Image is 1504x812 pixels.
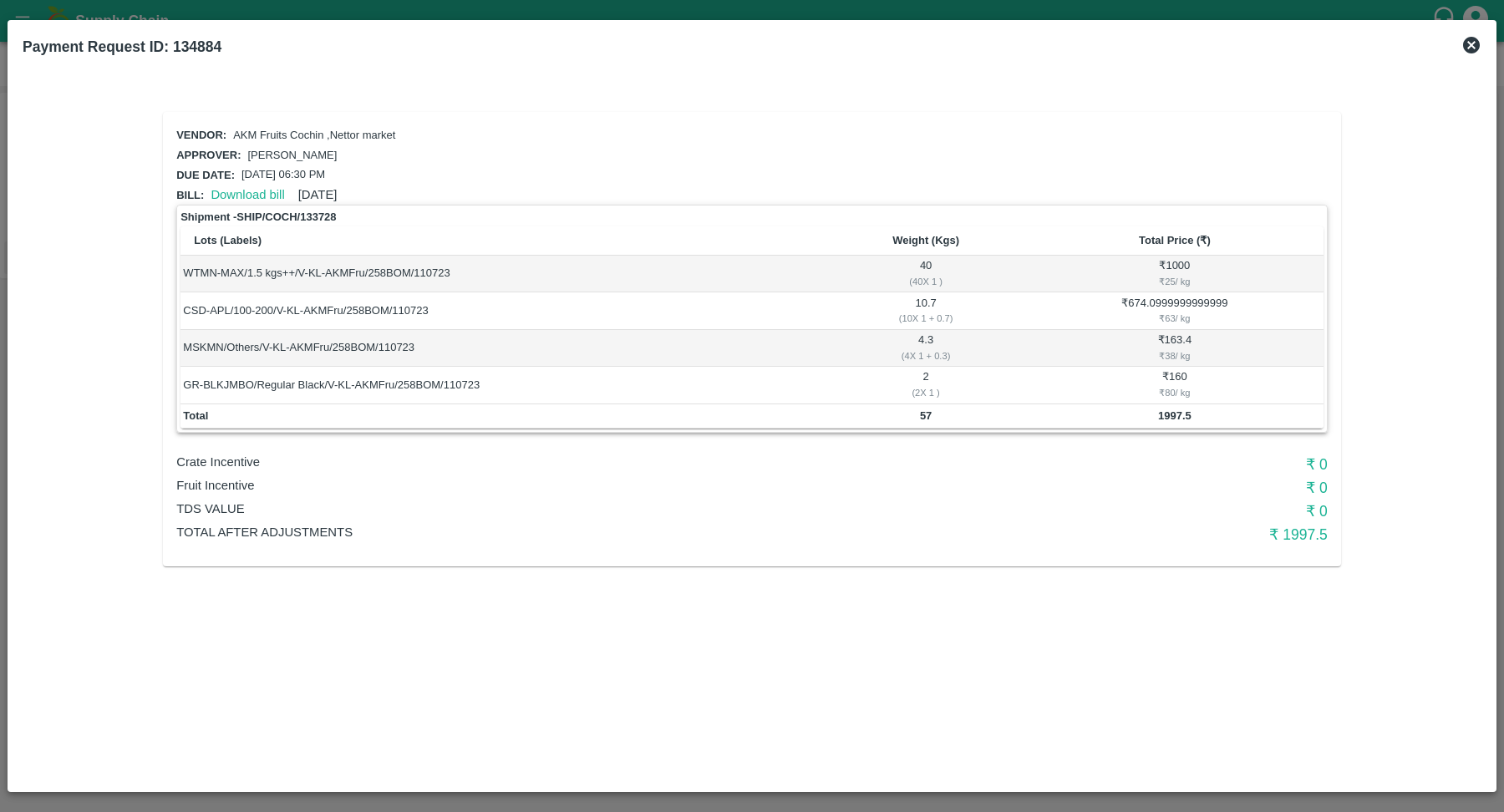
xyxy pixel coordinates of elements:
div: ( 40 X 1 ) [828,274,1023,289]
p: [PERSON_NAME] [247,148,337,164]
div: ( 10 X 1 + 0.7 ) [828,311,1023,326]
p: Crate Incentive [176,453,943,471]
span: Vendor: [176,129,226,141]
p: Fruit Incentive [176,476,943,495]
td: ₹ 160 [1026,367,1324,403]
div: ₹ 80 / kg [1029,385,1321,400]
h6: ₹ 0 [944,500,1328,523]
b: Total Price (₹) [1139,234,1211,246]
strong: Shipment - SHIP/COCH/133728 [180,209,336,226]
p: TDS VALUE [176,500,943,518]
div: ₹ 25 / kg [1029,274,1321,289]
td: CSD-APL/100-200/V-KL-AKMFru/258BOM/110723 [180,292,826,329]
p: [DATE] 06:30 PM [241,167,325,183]
b: Total [183,409,208,422]
span: Due date: [176,169,235,181]
td: 4.3 [826,330,1026,367]
b: Weight (Kgs) [892,234,959,246]
span: Approver: [176,149,241,161]
h6: ₹ 1997.5 [944,523,1328,546]
div: ₹ 38 / kg [1029,348,1321,363]
td: GR-BLKJMBO/Regular Black/V-KL-AKMFru/258BOM/110723 [180,367,826,403]
td: ₹ 674.0999999999999 [1026,292,1324,329]
h6: ₹ 0 [944,476,1328,500]
b: 1997.5 [1158,409,1192,422]
a: Download bill [211,188,284,201]
td: WTMN-MAX/1.5 kgs++/V-KL-AKMFru/258BOM/110723 [180,256,826,292]
b: Lots (Labels) [194,234,262,246]
h6: ₹ 0 [944,453,1328,476]
div: ( 4 X 1 + 0.3 ) [828,348,1023,363]
td: ₹ 163.4 [1026,330,1324,367]
p: AKM Fruits Cochin ,Nettor market [233,128,395,144]
td: 40 [826,256,1026,292]
td: MSKMN/Others/V-KL-AKMFru/258BOM/110723 [180,330,826,367]
div: ₹ 63 / kg [1029,311,1321,326]
b: Payment Request ID: 134884 [23,38,221,55]
span: [DATE] [298,188,338,201]
td: 10.7 [826,292,1026,329]
b: 57 [920,409,932,422]
td: 2 [826,367,1026,403]
span: Bill: [176,189,204,201]
div: ( 2 X 1 ) [828,385,1023,400]
td: ₹ 1000 [1026,256,1324,292]
p: Total After adjustments [176,523,943,541]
